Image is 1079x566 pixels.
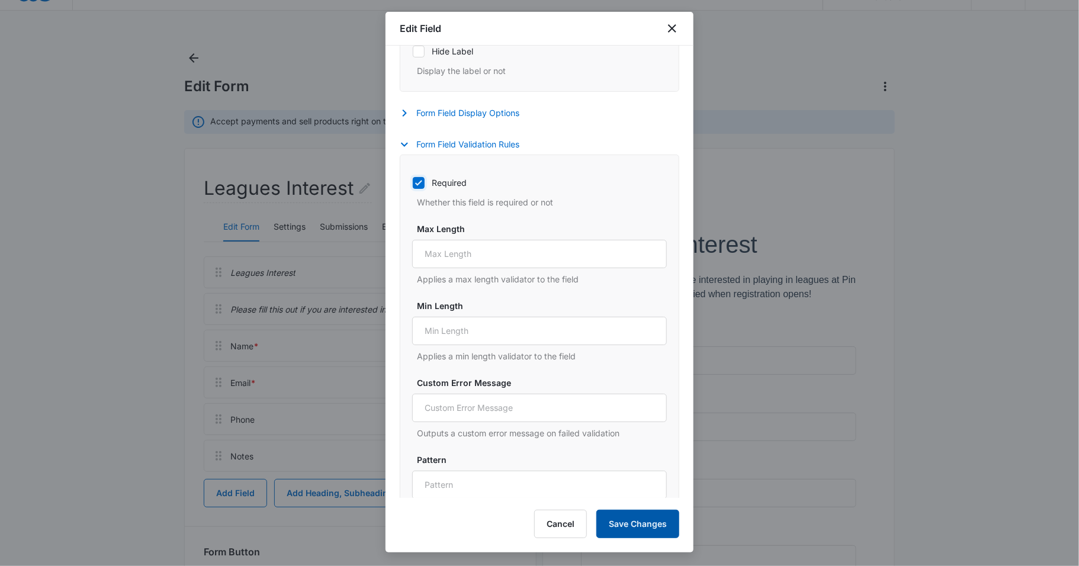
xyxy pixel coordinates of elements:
img: tab_domain_overview_orange.svg [32,69,41,78]
label: Max Length [417,223,672,235]
p: Whether this field is required or not [417,196,667,208]
label: Pattern [417,454,672,466]
button: close [665,21,679,36]
button: Save Changes [596,510,679,538]
div: Domain Overview [45,70,106,78]
label: Min Length [417,300,672,312]
button: Form Field Display Options [400,106,531,120]
input: Min Length [412,317,667,345]
label: Hide Label [412,45,667,57]
img: website_grey.svg [19,31,28,40]
input: Custom Error Message [412,394,667,422]
input: Max Length [412,240,667,268]
label: Custom Error Message [417,377,672,389]
p: Display the label or not [417,65,667,77]
img: tab_keywords_by_traffic_grey.svg [118,69,127,78]
input: Pattern [412,471,667,499]
button: Cancel [534,510,587,538]
div: Keywords by Traffic [131,70,200,78]
button: Form Field Validation Rules [400,137,531,152]
span: Submit [8,361,37,371]
p: Applies a min length validator to the field [417,350,667,362]
div: Domain: [DOMAIN_NAME] [31,31,130,40]
iframe: reCAPTCHA [234,348,386,384]
p: Applies a max length validator to the field [417,273,667,285]
h1: Edit Field [400,21,441,36]
label: Required [412,176,667,189]
p: Outputs a custom error message on failed validation [417,427,667,439]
